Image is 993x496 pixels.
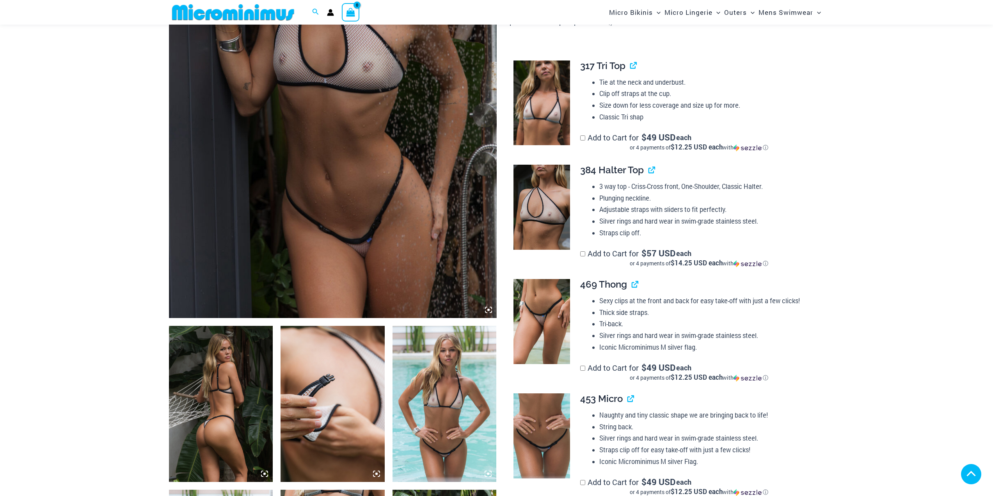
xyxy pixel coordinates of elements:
[599,421,818,433] li: String back.
[671,373,723,382] span: $12.25 USD each
[599,295,818,307] li: Sexy clips at the front and back for easy take-off with just a few clicks!
[599,215,818,227] li: Silver rings and hard wear in swim-grade stainless steel.
[676,133,691,141] span: each
[599,432,818,444] li: Silver rings and hard wear in swim-grade stainless steel.
[599,318,818,330] li: Tri-back.
[599,307,818,318] li: Thick side straps.
[641,133,675,141] span: 49 USD
[734,260,762,267] img: Sezzle
[653,2,661,22] span: Menu Toggle
[580,393,623,404] span: 453 Micro
[724,2,747,22] span: Outers
[580,144,818,151] div: or 4 payments of$12.25 USD eachwithSezzle Click to learn more about Sezzle
[580,480,585,485] input: Add to Cart for$49 USD eachor 4 payments of$12.25 USD eachwithSezzle Click to learn more about Se...
[734,144,762,151] img: Sezzle
[641,362,647,373] span: $
[513,279,570,364] img: Trade Winds Ivory/Ink 469 Thong
[676,478,691,486] span: each
[599,456,818,468] li: Iconic Microminimus M silver Flag.
[641,476,647,487] span: $
[281,326,385,482] img: Trade Winds Ivory/Ink 384 Top
[599,192,818,204] li: Plunging neckline.
[722,2,757,22] a: OutersMenu ToggleMenu Toggle
[671,258,723,267] span: $14.25 USD each
[513,60,570,146] img: Trade Winds Ivory/Ink 317 Top
[641,478,675,486] span: 49 USD
[580,279,627,290] span: 469 Thong
[513,393,570,478] img: Trade Winds IvoryInk 453 Micro 02
[580,144,818,151] div: or 4 payments of with
[599,181,818,192] li: 3 way top - Criss-Cross front, One-Shoulder, Classic Halter.
[580,132,818,152] label: Add to Cart for
[599,100,818,111] li: Size down for less coverage and size up for more.
[580,374,818,382] div: or 4 payments of with
[607,2,663,22] a: Micro BikinisMenu ToggleMenu Toggle
[327,9,334,16] a: Account icon link
[747,2,755,22] span: Menu Toggle
[606,1,824,23] nav: Site Navigation
[757,2,823,22] a: Mens SwimwearMenu ToggleMenu Toggle
[580,164,644,176] span: 384 Halter Top
[599,330,818,341] li: Silver rings and hard wear in swim-grade stainless steel.
[580,363,818,382] label: Add to Cart for
[712,2,720,22] span: Menu Toggle
[580,488,818,496] div: or 4 payments of$12.25 USD eachwithSezzle Click to learn more about Sezzle
[599,76,818,88] li: Tie at the neck and underbust.
[312,7,319,18] a: Search icon link
[759,2,813,22] span: Mens Swimwear
[671,487,723,496] span: $12.25 USD each
[599,88,818,100] li: Clip off straps at the cup.
[676,249,691,257] span: each
[169,326,273,482] img: Trade Winds Ivory/Ink 384 Top 469 Thong
[580,488,818,496] div: or 4 payments of with
[599,409,818,421] li: Naughty and tiny classic shape we are bringing back to life!
[599,227,818,239] li: Straps clip off.
[580,60,625,71] span: 317 Tri Top
[599,204,818,215] li: Adjustable straps with sliders to fit perfectly.
[734,375,762,382] img: Sezzle
[599,444,818,456] li: Straps clip off for easy take-off with just a few clicks!
[641,132,647,143] span: $
[580,260,818,267] div: or 4 payments of with
[580,260,818,267] div: or 4 payments of$14.25 USD eachwithSezzle Click to learn more about Sezzle
[393,326,497,482] img: Trade Winds Ivory/Ink 317 Top 453 Micro
[641,249,675,257] span: 57 USD
[169,4,297,21] img: MM SHOP LOGO FLAT
[599,341,818,353] li: Iconic Microminimus M silver flag.
[342,3,360,21] a: View Shopping Cart, empty
[580,366,585,371] input: Add to Cart for$49 USD eachor 4 payments of$12.25 USD eachwithSezzle Click to learn more about Se...
[671,142,723,151] span: $12.25 USD each
[641,364,675,372] span: 49 USD
[676,364,691,372] span: each
[663,2,722,22] a: Micro LingerieMenu ToggleMenu Toggle
[513,165,570,250] img: Trade Winds Ivory/Ink 384 Top
[580,251,585,256] input: Add to Cart for$57 USD eachor 4 payments of$14.25 USD eachwithSezzle Click to learn more about Se...
[580,248,818,268] label: Add to Cart for
[813,2,821,22] span: Menu Toggle
[580,374,818,382] div: or 4 payments of$12.25 USD eachwithSezzle Click to learn more about Sezzle
[580,135,585,140] input: Add to Cart for$49 USD eachor 4 payments of$12.25 USD eachwithSezzle Click to learn more about Se...
[734,489,762,496] img: Sezzle
[609,2,653,22] span: Micro Bikinis
[641,247,647,259] span: $
[664,2,712,22] span: Micro Lingerie
[599,111,818,123] li: Classic Tri shap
